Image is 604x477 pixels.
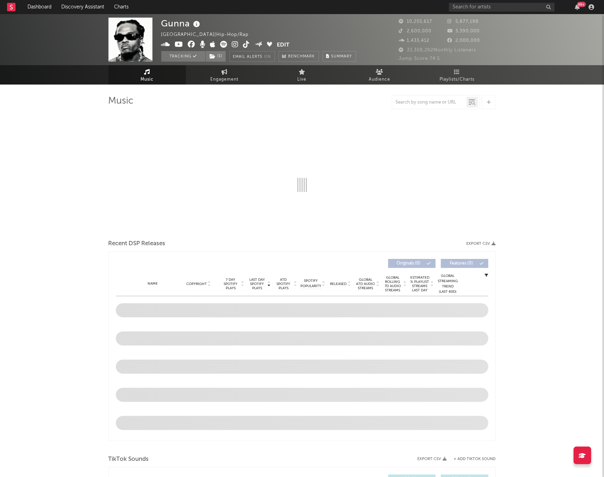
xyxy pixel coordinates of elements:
[277,41,289,50] button: Edit
[399,29,432,33] span: 2,600,000
[300,278,321,289] span: Spotify Popularity
[418,65,496,85] a: Playlists/Charts
[141,75,154,84] span: Music
[161,51,205,62] button: Tracking
[410,275,430,292] span: Estimated % Playlist Streams Last Day
[418,457,447,461] button: Export CSV
[331,55,352,58] span: Summary
[229,51,275,62] button: Email AlertsOn
[383,275,403,292] span: Global Rolling 7D Audio Streams
[108,455,149,464] span: TikTok Sounds
[356,278,375,290] span: Global ATD Audio Streams
[186,65,263,85] a: Engagement
[399,19,432,24] span: 10,255,617
[393,261,425,266] span: Originals ( 0 )
[108,240,166,248] span: Recent DSP Releases
[449,3,555,12] input: Search for artists
[454,457,496,461] button: + Add TikTok Sound
[186,282,207,286] span: Copyright
[575,4,580,10] button: 99+
[399,38,430,43] span: 1,433,412
[248,278,267,290] span: Last Day Spotify Plays
[274,278,293,290] span: ATD Spotify Plays
[211,75,239,84] span: Engagement
[467,242,496,246] button: Export CSV
[161,18,202,29] div: Gunna
[388,259,436,268] button: Originals(0)
[323,51,356,62] button: Summary
[447,19,479,24] span: 5,877,198
[399,56,440,61] span: Jump Score: 74.5
[447,29,480,33] span: 3,390,000
[441,259,488,268] button: Features(0)
[263,65,341,85] a: Live
[264,55,271,59] em: On
[288,52,315,61] span: Benchmark
[577,2,586,7] div: 99 +
[298,75,307,84] span: Live
[437,273,459,295] div: Global Streaming Trend (Last 60D)
[341,65,418,85] a: Audience
[440,75,474,84] span: Playlists/Charts
[130,281,176,286] div: Name
[330,282,347,286] span: Released
[206,51,226,62] button: (1)
[446,261,478,266] span: Features ( 0 )
[399,48,477,52] span: 33,308,292 Monthly Listeners
[447,38,480,43] span: 2,000,000
[392,100,467,105] input: Search by song name or URL
[369,75,390,84] span: Audience
[447,457,496,461] button: + Add TikTok Sound
[279,51,319,62] a: Benchmark
[205,51,226,62] span: ( 1 )
[161,31,257,39] div: [GEOGRAPHIC_DATA] | Hip-Hop/Rap
[222,278,240,290] span: 7 Day Spotify Plays
[108,65,186,85] a: Music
